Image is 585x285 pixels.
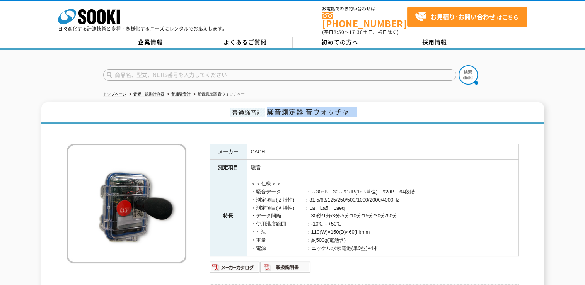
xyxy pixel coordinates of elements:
[58,26,227,31] p: 日々進化する計測技術と多種・多様化するニーズにレンタルでお応えします。
[334,29,345,36] span: 8:50
[133,92,164,96] a: 音響・振動計測器
[171,92,191,96] a: 普通騒音計
[210,144,247,160] th: メーカー
[247,176,518,256] td: ＜＜仕様＞＞ ・騒音データ ：～30dB、30～91dB(1dB単位)、92dB 64段階 ・測定項目(Ｚ特性) ：31.5/63/125/250/500/1000/2000/4000Hz ・測...
[103,69,456,81] input: 商品名、型式、NETIS番号を入力してください
[192,90,245,98] li: 騒音測定器 音ウォッチャー
[415,11,518,23] span: はこちら
[387,37,482,48] a: 採用情報
[210,160,247,176] th: 測定項目
[260,266,311,272] a: 取扱説明書
[321,38,358,46] span: 初めての方へ
[322,29,399,36] span: (平日 ～ 土日、祝日除く)
[459,65,478,85] img: btn_search.png
[407,7,527,27] a: お見積り･お問い合わせはこちら
[322,7,407,11] span: お電話でのお問い合わせは
[349,29,363,36] span: 17:30
[67,144,186,263] img: 騒音測定器 音ウォッチャー
[430,12,495,21] strong: お見積り･お問い合わせ
[210,261,260,273] img: メーカーカタログ
[267,107,357,117] span: 騒音測定器 音ウォッチャー
[260,261,311,273] img: 取扱説明書
[293,37,387,48] a: 初めての方へ
[198,37,293,48] a: よくあるご質問
[322,12,407,28] a: [PHONE_NUMBER]
[247,160,518,176] td: 騒音
[247,144,518,160] td: CACH
[210,266,260,272] a: メーカーカタログ
[103,92,126,96] a: トップページ
[210,176,247,256] th: 特長
[230,108,265,117] span: 普通騒音計
[103,37,198,48] a: 企業情報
